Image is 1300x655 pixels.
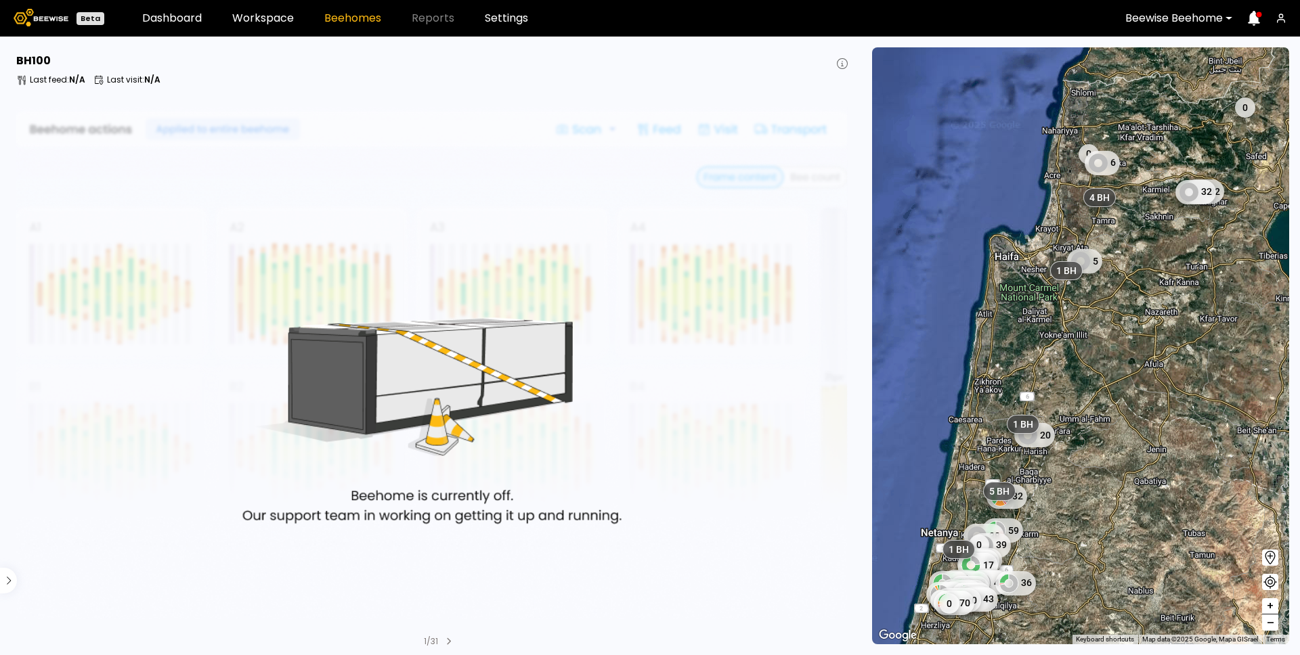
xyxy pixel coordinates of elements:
button: + [1262,598,1278,614]
div: 59 [982,518,1023,543]
span: 1 BH [1013,418,1033,430]
div: 36 [995,571,1036,595]
button: Keyboard shortcuts [1076,635,1134,644]
div: 0 [930,590,951,610]
div: 39 [970,533,1011,558]
div: 70 [934,591,974,615]
b: N/A [69,74,85,85]
img: Google [875,627,920,644]
a: Dashboard [142,13,202,24]
a: Terms (opens in new tab) [1266,635,1285,643]
button: – [1262,614,1278,631]
div: 38 [947,580,988,604]
div: Beta [77,12,104,25]
a: Open this area in Google Maps (opens a new window) [875,627,920,644]
span: 1 BH [949,543,969,556]
h3: BH 100 [16,55,51,66]
a: Workspace [232,13,294,24]
span: 5 BH [989,485,1010,497]
div: 38 [963,524,1004,548]
span: Reports [412,13,454,24]
div: 120 [935,588,981,612]
div: 52 [952,586,993,610]
div: 40 [926,582,967,606]
div: 39 [949,571,990,595]
a: Beehomes [324,13,381,24]
div: 0 [969,535,989,555]
p: Last feed : [30,76,85,84]
span: Map data ©2025 Google, Mapa GISrael [1142,635,1258,643]
div: 17 [957,553,998,577]
div: 32 [951,583,992,607]
div: 44 [961,548,1002,572]
div: 45 [942,581,983,605]
div: 0 [939,593,959,614]
span: + [1266,597,1274,614]
div: 1 / 31 [424,635,438,648]
div: 42 [949,576,989,600]
div: 0 [1235,97,1255,118]
div: 6 [1085,151,1120,175]
div: 32 [1175,180,1216,204]
span: – [1267,614,1274,631]
span: 4 BH [1089,191,1110,204]
span: 1 BH [1056,265,1077,277]
div: 44 [929,571,970,595]
img: Beewise logo [14,9,68,26]
div: 20 [1014,423,1055,447]
p: Last visit : [107,76,160,84]
div: 35 [942,570,982,594]
img: Empty State [16,107,850,619]
a: Settings [485,13,528,24]
div: 5 [1067,249,1102,273]
b: N/A [144,74,160,85]
div: 0 [1079,144,1099,164]
div: 43 [957,587,998,612]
